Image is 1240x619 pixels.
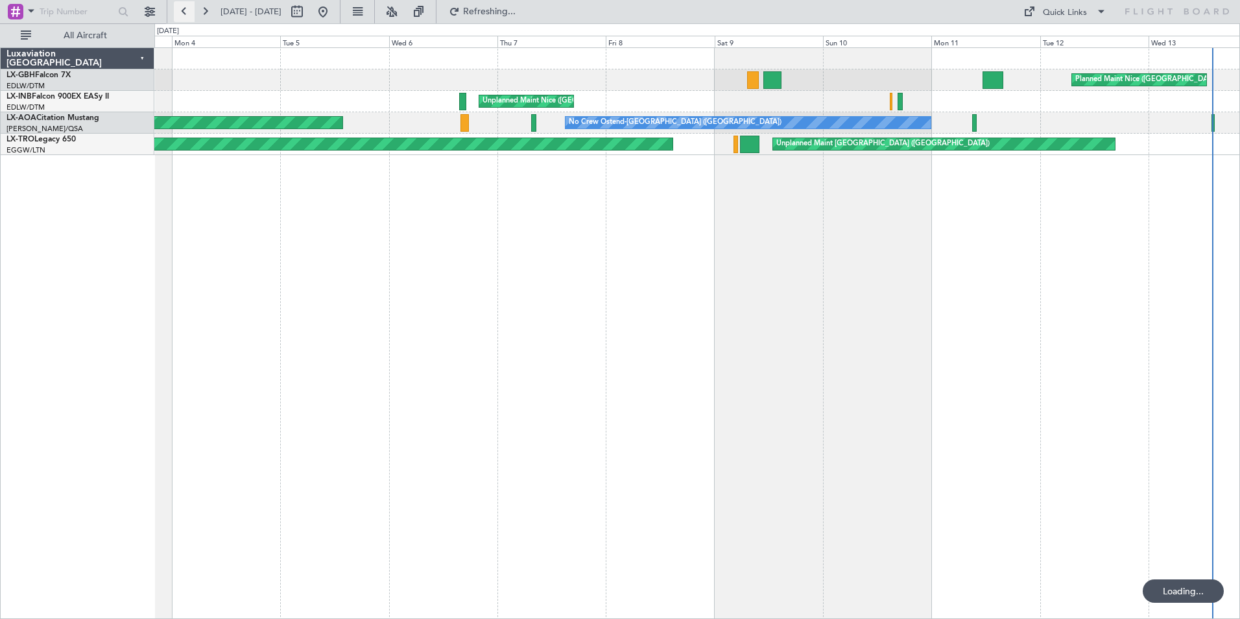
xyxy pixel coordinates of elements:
[172,36,280,47] div: Mon 4
[6,145,45,155] a: EGGW/LTN
[6,93,32,101] span: LX-INB
[1143,579,1224,603] div: Loading...
[34,31,137,40] span: All Aircraft
[443,1,521,22] button: Refreshing...
[715,36,823,47] div: Sat 9
[14,25,141,46] button: All Aircraft
[40,2,114,21] input: Trip Number
[462,7,517,16] span: Refreshing...
[6,103,45,112] a: EDLW/DTM
[931,36,1040,47] div: Mon 11
[6,81,45,91] a: EDLW/DTM
[280,36,388,47] div: Tue 5
[6,136,76,143] a: LX-TROLegacy 650
[823,36,931,47] div: Sun 10
[1043,6,1087,19] div: Quick Links
[221,6,281,18] span: [DATE] - [DATE]
[6,93,109,101] a: LX-INBFalcon 900EX EASy II
[389,36,497,47] div: Wed 6
[483,91,636,111] div: Unplanned Maint Nice ([GEOGRAPHIC_DATA])
[569,113,781,132] div: No Crew Ostend-[GEOGRAPHIC_DATA] ([GEOGRAPHIC_DATA])
[6,71,71,79] a: LX-GBHFalcon 7X
[6,114,99,122] a: LX-AOACitation Mustang
[1040,36,1149,47] div: Tue 12
[6,124,83,134] a: [PERSON_NAME]/QSA
[157,26,179,37] div: [DATE]
[606,36,714,47] div: Fri 8
[1075,70,1220,90] div: Planned Maint Nice ([GEOGRAPHIC_DATA])
[1017,1,1113,22] button: Quick Links
[6,71,35,79] span: LX-GBH
[776,134,990,154] div: Unplanned Maint [GEOGRAPHIC_DATA] ([GEOGRAPHIC_DATA])
[6,136,34,143] span: LX-TRO
[6,114,36,122] span: LX-AOA
[497,36,606,47] div: Thu 7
